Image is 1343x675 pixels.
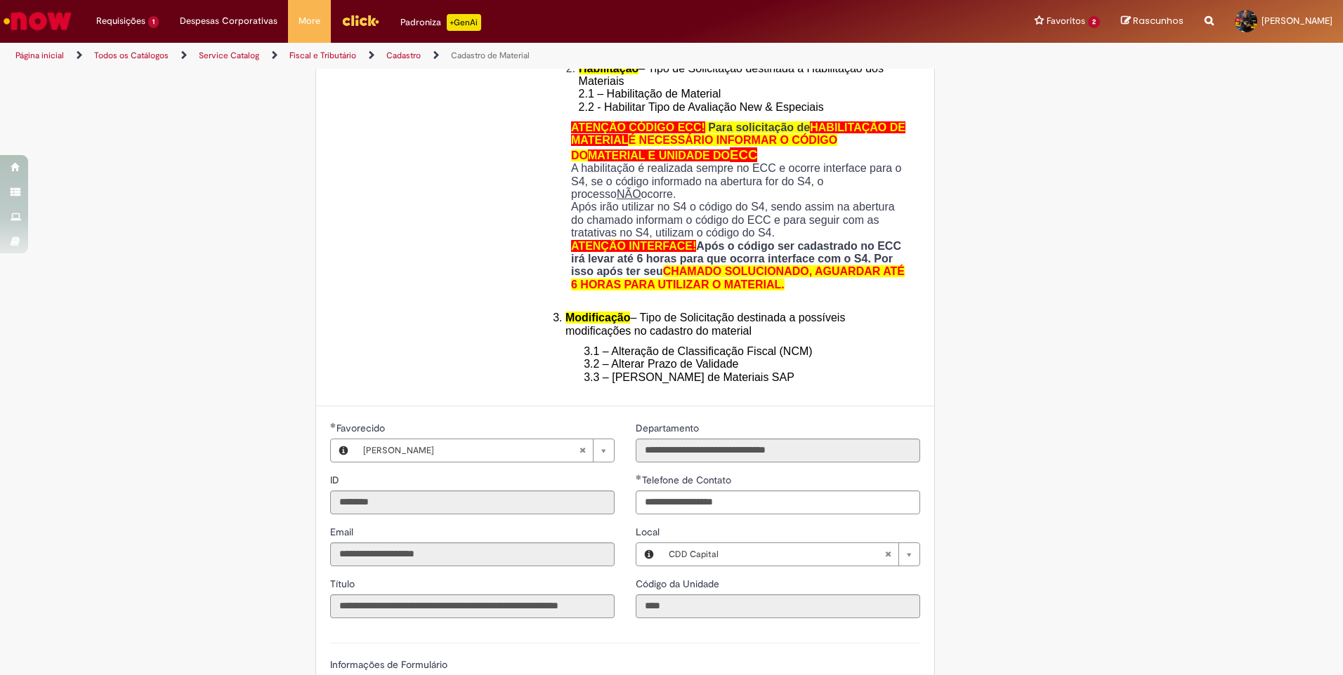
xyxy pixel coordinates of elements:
span: Obrigatório Preenchido [330,422,336,428]
input: Título [330,594,615,618]
li: – Tipo de Solicitação destinada a possíveis modificações no cadastro do material [565,312,910,337]
a: Página inicial [15,50,64,61]
span: Despesas Corporativas [180,14,277,28]
span: Habilitação [579,62,638,74]
button: Favorecido, Visualizar este registro Ana Clara Bernardo Francisco [331,439,356,462]
a: Fiscal e Tributário [289,50,356,61]
span: Modificação [565,312,630,323]
strong: Após o código ser cadastrado no ECC irá levar até 6 horas para que ocorra interface com o S4. Por... [571,240,905,290]
span: Requisições [96,14,145,28]
span: Somente leitura - Título [330,577,358,590]
span: More [299,14,320,28]
a: Cadastro de Material [451,50,530,61]
span: 1 [148,16,159,28]
label: Somente leitura - ID [330,473,342,487]
label: Somente leitura - Código da Unidade [636,577,722,591]
a: Todos os Catálogos [94,50,169,61]
span: Somente leitura - Código da Unidade [636,577,722,590]
span: Somente leitura - ID [330,474,342,486]
abbr: Limpar campo Local [877,543,898,566]
input: Código da Unidade [636,594,920,618]
span: Favoritos [1047,14,1085,28]
span: ECC [730,147,757,162]
label: Somente leitura - Departamento [636,421,702,435]
span: CHAMADO SOLUCIONADO, AGUARDAR ATÉ 6 HORAS PARA UTILIZAR O MATERIAL. [571,265,905,290]
span: Somente leitura - Departamento [636,422,702,434]
div: Padroniza [400,14,481,31]
label: Somente leitura - Título [330,577,358,591]
u: NÃO [617,188,641,200]
span: 3.1 – Alteração de Classificação Fiscal (NCM) 3.2 – Alterar Prazo de Validade 3.3 – [PERSON_NAME]... [584,345,812,383]
span: Somente leitura - Email [330,526,356,538]
p: A habilitação é realizada sempre no ECC e ocorre interface para o S4, se o código informado na ab... [571,162,910,201]
span: [PERSON_NAME] [1262,15,1332,27]
a: Rascunhos [1121,15,1184,28]
img: ServiceNow [1,7,74,35]
span: – Tipo de Solicitação destinada a Habilitação dos Materiais 2.1 – Habilitação de Material 2.2 - H... [579,62,884,113]
span: 2 [1088,16,1100,28]
span: Necessários - Favorecido [336,422,388,434]
span: [PERSON_NAME] [363,439,579,462]
a: CDD CapitalLimpar campo Local [662,543,919,566]
abbr: Limpar campo Favorecido [572,439,593,462]
span: Rascunhos [1133,14,1184,27]
a: Service Catalog [199,50,259,61]
input: Departamento [636,439,920,462]
span: Para solicitação de [708,121,810,133]
input: ID [330,490,615,514]
input: Telefone de Contato [636,490,920,514]
input: Email [330,542,615,566]
p: +GenAi [447,14,481,31]
img: click_logo_yellow_360x200.png [341,10,379,31]
span: ATENÇÃO INTERFACE! [571,240,696,252]
span: Telefone de Contato [642,474,734,486]
ul: Trilhas de página [11,43,885,69]
span: MATERIAL E UNIDADE DO [588,149,730,161]
label: Informações de Formulário [330,658,447,671]
span: ATENÇÃO CÓDIGO ECC! [571,121,705,133]
a: Cadastro [386,50,421,61]
p: Após irão utilizar no S4 o código do S4, sendo assim na abertura do chamado informam o código do ... [571,201,910,239]
a: [PERSON_NAME]Limpar campo Favorecido [356,439,614,462]
span: Obrigatório Preenchido [636,474,642,480]
span: Local [636,526,662,538]
label: Somente leitura - Email [330,525,356,539]
span: HABILITAÇÃO DE MATERIAL [571,121,905,146]
span: CDD Capital [669,543,884,566]
span: É NECESSÁRIO INFORMAR O CÓDIGO DO [571,134,837,161]
button: Local, Visualizar este registro CDD Capital [636,543,662,566]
